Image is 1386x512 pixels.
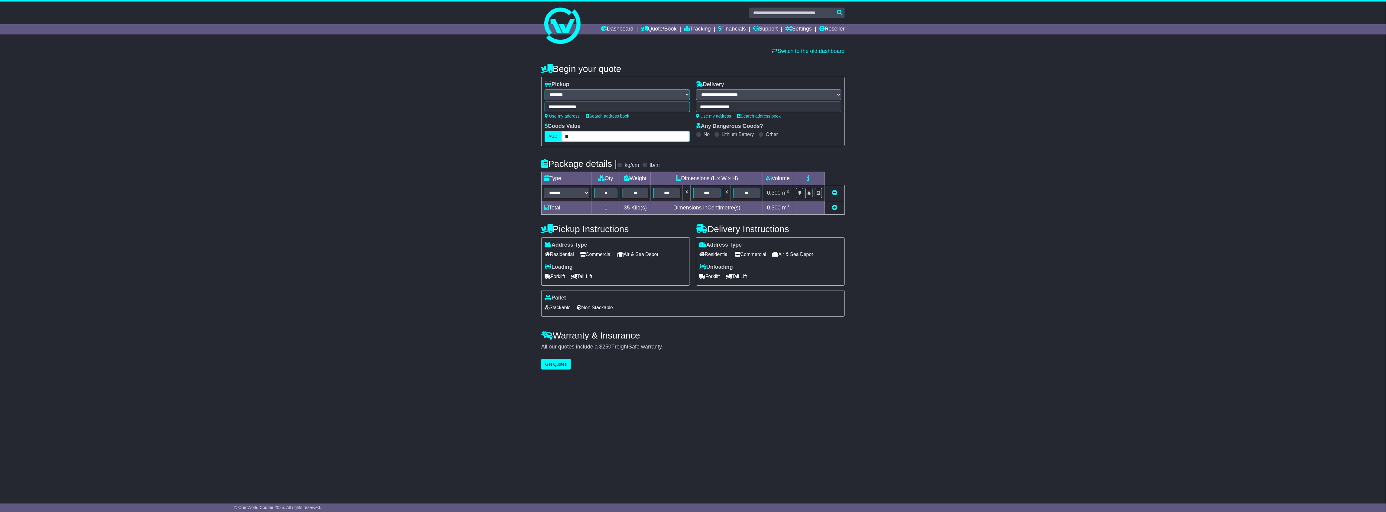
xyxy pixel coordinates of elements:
label: Loading [545,264,573,271]
label: Other [766,131,778,137]
sup: 3 [787,204,789,208]
a: Settings [785,24,812,34]
td: Type [542,172,592,185]
label: No [704,131,710,137]
a: Search address book [737,114,781,118]
a: Financials [718,24,746,34]
span: Tail Lift [571,272,592,281]
a: Add new item [832,205,837,211]
label: Address Type [699,242,742,248]
label: kg/cm [625,162,639,169]
h4: Warranty & Insurance [541,330,845,340]
span: Forklift [699,272,720,281]
a: Switch to the old dashboard [772,48,845,54]
a: Quote/Book [641,24,677,34]
a: Tracking [684,24,711,34]
span: Air & Sea Depot [618,250,659,259]
label: lb/in [650,162,660,169]
h4: Package details | [541,159,617,169]
div: All our quotes include a $ FreightSafe warranty. [541,344,845,350]
span: 35 [624,205,630,211]
label: Address Type [545,242,587,248]
span: 0.300 [767,190,781,196]
label: Delivery [696,81,724,88]
td: Dimensions (L x W x H) [651,172,763,185]
span: 250 [602,344,611,350]
td: Weight [620,172,651,185]
td: Volume [763,172,793,185]
label: Pickup [545,81,569,88]
h4: Pickup Instructions [541,224,690,234]
a: Dashboard [601,24,633,34]
td: Qty [592,172,620,185]
span: Commercial [580,250,611,259]
a: Search address book [586,114,629,118]
a: Use my address [545,114,580,118]
h4: Delivery Instructions [696,224,845,234]
span: Residential [699,250,729,259]
label: AUD [545,131,562,142]
a: Reseller [819,24,845,34]
td: Dimensions in Centimetre(s) [651,201,763,214]
label: Lithium Battery [722,131,754,137]
td: Kilo(s) [620,201,651,214]
span: Stackable [545,303,571,312]
td: Total [542,201,592,214]
span: 0.300 [767,205,781,211]
a: Remove this item [832,190,837,196]
span: Residential [545,250,574,259]
label: Pallet [545,295,566,301]
td: x [683,185,691,201]
label: Goods Value [545,123,581,130]
button: Get Quotes [541,359,571,370]
td: x [723,185,731,201]
h4: Begin your quote [541,64,845,74]
span: Non Stackable [577,303,613,312]
a: Support [753,24,778,34]
a: Use my address [696,114,731,118]
span: Forklift [545,272,565,281]
span: Commercial [735,250,766,259]
label: Unloading [699,264,733,271]
sup: 3 [787,189,789,194]
span: © One World Courier 2025. All rights reserved. [234,505,321,510]
label: Any Dangerous Goods? [696,123,763,130]
td: 1 [592,201,620,214]
span: Air & Sea Depot [772,250,813,259]
span: m [782,205,789,211]
span: Tail Lift [726,272,747,281]
span: m [782,190,789,196]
